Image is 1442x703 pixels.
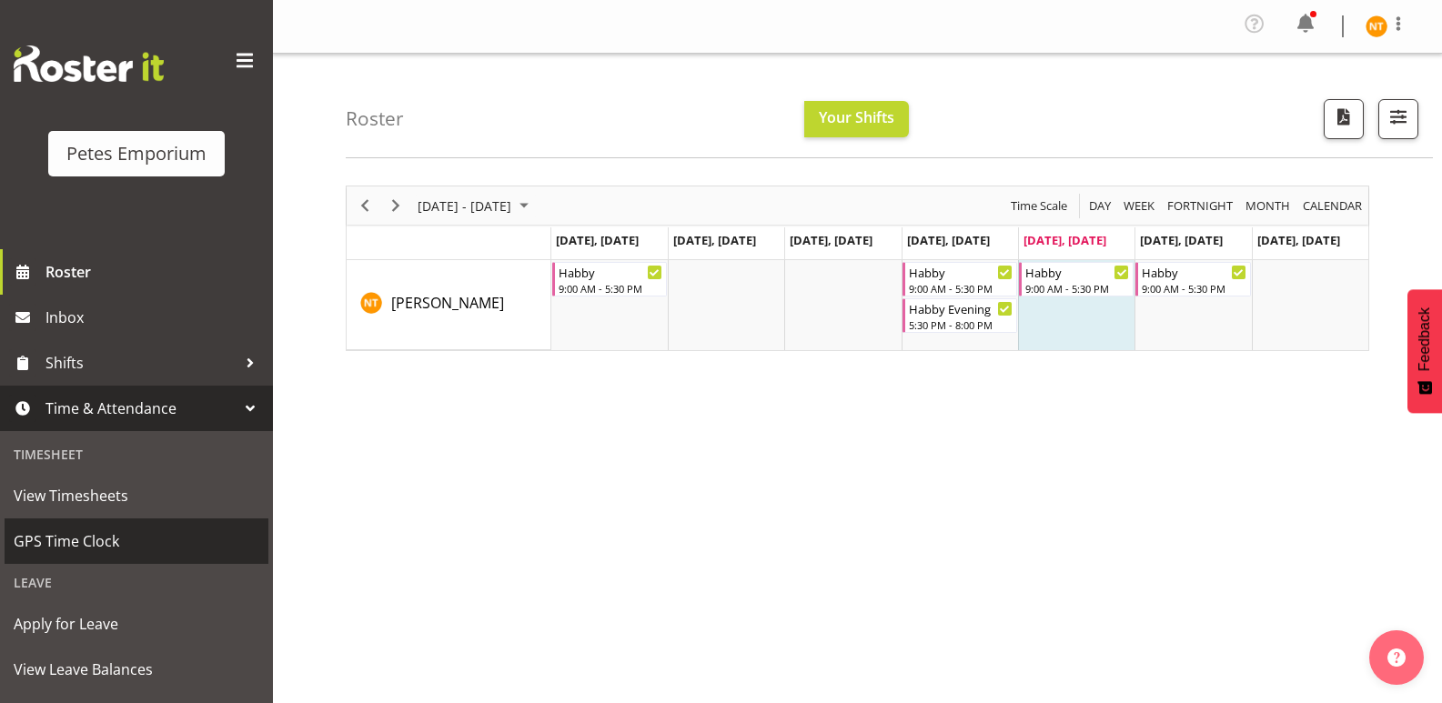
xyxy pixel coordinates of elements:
[907,232,990,248] span: [DATE], [DATE]
[909,281,1013,296] div: 9:00 AM - 5:30 PM
[45,395,237,422] span: Time & Attendance
[1025,263,1129,281] div: Habby
[903,262,1017,296] div: Nicole Thomson"s event - Habby Begin From Thursday, August 28, 2025 at 9:00:00 AM GMT+12:00 Ends ...
[1122,195,1156,217] span: Week
[45,258,264,286] span: Roster
[1140,232,1223,248] span: [DATE], [DATE]
[903,298,1017,333] div: Nicole Thomson"s event - Habby Evening Begin From Thursday, August 28, 2025 at 5:30:00 PM GMT+12:...
[1008,195,1071,217] button: Time Scale
[1243,195,1294,217] button: Timeline Month
[391,292,504,314] a: [PERSON_NAME]
[353,195,378,217] button: Previous
[1165,195,1235,217] span: Fortnight
[1019,262,1134,296] div: Nicole Thomson"s event - Habby Begin From Friday, August 29, 2025 at 9:00:00 AM GMT+12:00 Ends At...
[1257,232,1340,248] span: [DATE], [DATE]
[559,281,662,296] div: 9:00 AM - 5:30 PM
[66,140,207,167] div: Petes Emporium
[1025,281,1129,296] div: 9:00 AM - 5:30 PM
[1387,648,1406,667] img: help-xxl-2.png
[1121,195,1158,217] button: Timeline Week
[909,263,1013,281] div: Habby
[5,564,268,601] div: Leave
[14,527,259,555] span: GPS Time Clock
[346,108,404,129] h4: Roster
[415,195,537,217] button: August 25 - 31, 2025
[347,260,551,350] td: Nicole Thomson resource
[1009,195,1069,217] span: Time Scale
[45,349,237,377] span: Shifts
[552,262,667,296] div: Nicole Thomson"s event - Habby Begin From Monday, August 25, 2025 at 9:00:00 AM GMT+12:00 Ends At...
[1135,262,1250,296] div: Nicole Thomson"s event - Habby Begin From Saturday, August 30, 2025 at 9:00:00 AM GMT+12:00 Ends ...
[45,304,264,331] span: Inbox
[384,195,408,217] button: Next
[819,107,894,127] span: Your Shifts
[1301,195,1364,217] span: calendar
[556,232,639,248] span: [DATE], [DATE]
[5,518,268,564] a: GPS Time Clock
[1244,195,1292,217] span: Month
[559,263,662,281] div: Habby
[790,232,872,248] span: [DATE], [DATE]
[1324,99,1364,139] button: Download a PDF of the roster according to the set date range.
[14,45,164,82] img: Rosterit website logo
[1142,263,1245,281] div: Habby
[14,656,259,683] span: View Leave Balances
[5,473,268,518] a: View Timesheets
[380,186,411,225] div: Next
[1086,195,1114,217] button: Timeline Day
[5,601,268,647] a: Apply for Leave
[804,101,909,137] button: Your Shifts
[1417,307,1433,371] span: Feedback
[1024,232,1106,248] span: [DATE], [DATE]
[1142,281,1245,296] div: 9:00 AM - 5:30 PM
[5,647,268,692] a: View Leave Balances
[416,195,513,217] span: [DATE] - [DATE]
[1378,99,1418,139] button: Filter Shifts
[5,436,268,473] div: Timesheet
[346,186,1369,351] div: Timeline Week of August 29, 2025
[14,610,259,638] span: Apply for Leave
[909,299,1013,317] div: Habby Evening
[14,482,259,509] span: View Timesheets
[1087,195,1113,217] span: Day
[1300,195,1366,217] button: Month
[673,232,756,248] span: [DATE], [DATE]
[1165,195,1236,217] button: Fortnight
[391,293,504,313] span: [PERSON_NAME]
[1407,289,1442,413] button: Feedback - Show survey
[349,186,380,225] div: Previous
[909,317,1013,332] div: 5:30 PM - 8:00 PM
[1366,15,1387,37] img: nicole-thomson8388.jpg
[551,260,1368,350] table: Timeline Week of August 29, 2025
